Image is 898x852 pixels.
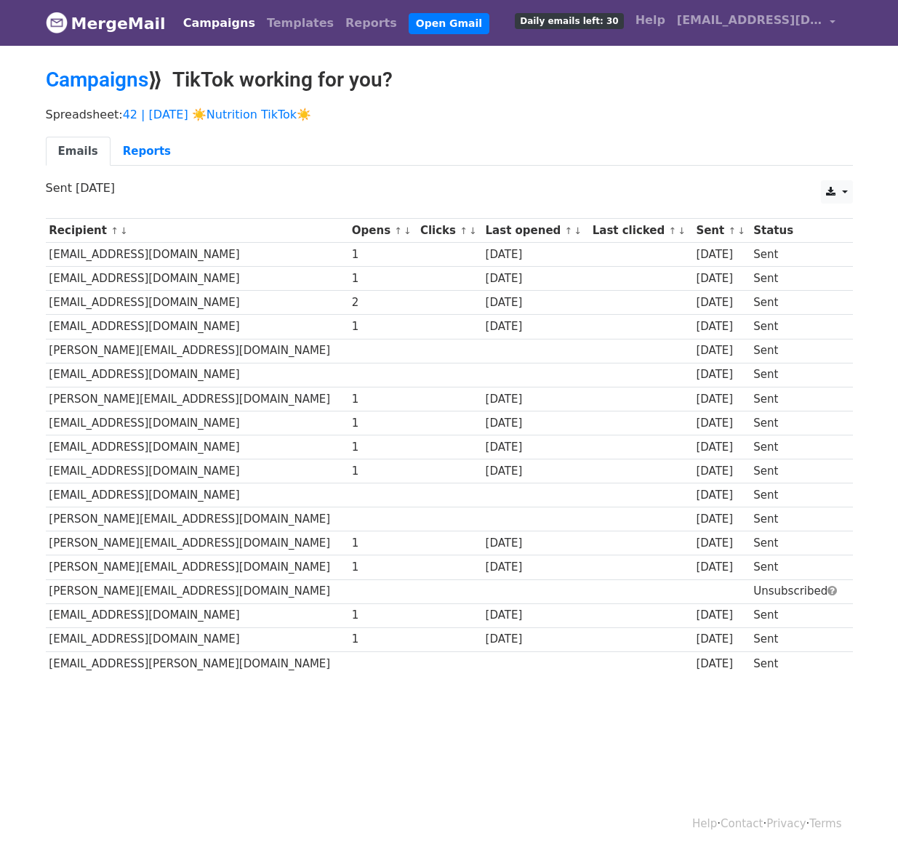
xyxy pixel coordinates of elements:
td: [EMAIL_ADDRESS][DOMAIN_NAME] [46,459,349,483]
td: [EMAIL_ADDRESS][DOMAIN_NAME] [46,411,349,435]
a: ↑ [728,225,736,236]
div: [DATE] [696,246,746,263]
p: Sent [DATE] [46,180,853,196]
td: [EMAIL_ADDRESS][PERSON_NAME][DOMAIN_NAME] [46,651,349,675]
td: [PERSON_NAME][EMAIL_ADDRESS][DOMAIN_NAME] [46,579,349,603]
a: Templates [261,9,340,38]
div: 1 [352,607,413,624]
td: Unsubscribed [750,579,845,603]
div: [DATE] [696,294,746,311]
td: Sent [750,363,845,387]
th: Sent [693,219,750,243]
a: 42 | [DATE] ☀️Nutrition TikTok☀️ [123,108,311,121]
iframe: Chat Widget [825,782,898,852]
div: [DATE] [486,559,586,576]
td: Sent [750,291,845,315]
td: Sent [750,315,845,339]
a: Help [692,817,717,830]
div: [DATE] [696,463,746,480]
div: [DATE] [486,270,586,287]
td: [PERSON_NAME][EMAIL_ADDRESS][DOMAIN_NAME] [46,507,349,531]
a: Campaigns [177,9,261,38]
div: [DATE] [696,366,746,383]
td: Sent [750,651,845,675]
div: [DATE] [486,391,586,408]
h2: ⟫ TikTok working for you? [46,68,853,92]
img: MergeMail logo [46,12,68,33]
a: ↓ [404,225,412,236]
div: [DATE] [486,415,586,432]
td: Sent [750,531,845,555]
div: [DATE] [486,439,586,456]
td: Sent [750,555,845,579]
a: Campaigns [46,68,148,92]
a: ↑ [565,225,573,236]
td: [EMAIL_ADDRESS][DOMAIN_NAME] [46,483,349,507]
div: 1 [352,270,413,287]
th: Status [750,219,845,243]
a: ↑ [460,225,468,236]
th: Clicks [417,219,482,243]
div: [DATE] [696,631,746,648]
td: [EMAIL_ADDRESS][DOMAIN_NAME] [46,315,349,339]
div: [DATE] [696,342,746,359]
div: 1 [352,463,413,480]
div: [DATE] [696,559,746,576]
a: ↓ [469,225,477,236]
div: [DATE] [486,463,586,480]
div: 1 [352,535,413,552]
td: [EMAIL_ADDRESS][DOMAIN_NAME] [46,627,349,651]
div: [DATE] [696,439,746,456]
span: [EMAIL_ADDRESS][DOMAIN_NAME] [677,12,822,29]
td: [EMAIL_ADDRESS][DOMAIN_NAME] [46,243,349,267]
div: 1 [352,246,413,263]
a: Reports [111,137,183,166]
td: [EMAIL_ADDRESS][DOMAIN_NAME] [46,435,349,459]
div: [DATE] [696,535,746,552]
a: Help [630,6,671,35]
a: [EMAIL_ADDRESS][DOMAIN_NAME] [671,6,841,40]
div: 1 [352,439,413,456]
td: Sent [750,603,845,627]
td: [PERSON_NAME][EMAIL_ADDRESS][DOMAIN_NAME] [46,387,349,411]
a: ↓ [678,225,686,236]
div: [DATE] [696,415,746,432]
a: Daily emails left: 30 [509,6,629,35]
td: Sent [750,459,845,483]
a: MergeMail [46,8,166,39]
td: [PERSON_NAME][EMAIL_ADDRESS][DOMAIN_NAME] [46,339,349,363]
div: 1 [352,631,413,648]
th: Last clicked [589,219,693,243]
div: [DATE] [696,511,746,528]
div: [DATE] [486,318,586,335]
td: Sent [750,267,845,291]
td: [EMAIL_ADDRESS][DOMAIN_NAME] [46,267,349,291]
a: Open Gmail [409,13,489,34]
a: ↑ [111,225,119,236]
a: Contact [721,817,763,830]
th: Last opened [482,219,589,243]
div: 1 [352,391,413,408]
div: [DATE] [486,631,586,648]
div: [DATE] [486,607,586,624]
a: Reports [340,9,403,38]
td: [EMAIL_ADDRESS][DOMAIN_NAME] [46,603,349,627]
th: Opens [348,219,417,243]
div: [DATE] [696,607,746,624]
td: [EMAIL_ADDRESS][DOMAIN_NAME] [46,291,349,315]
div: [DATE] [696,391,746,408]
td: Sent [750,483,845,507]
td: Sent [750,243,845,267]
div: 1 [352,318,413,335]
div: 2 [352,294,413,311]
a: Terms [809,817,841,830]
td: Sent [750,411,845,435]
div: [DATE] [696,487,746,504]
a: ↓ [574,225,582,236]
th: Recipient [46,219,349,243]
td: Sent [750,387,845,411]
span: Daily emails left: 30 [515,13,623,29]
a: Emails [46,137,111,166]
p: Spreadsheet: [46,107,853,122]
